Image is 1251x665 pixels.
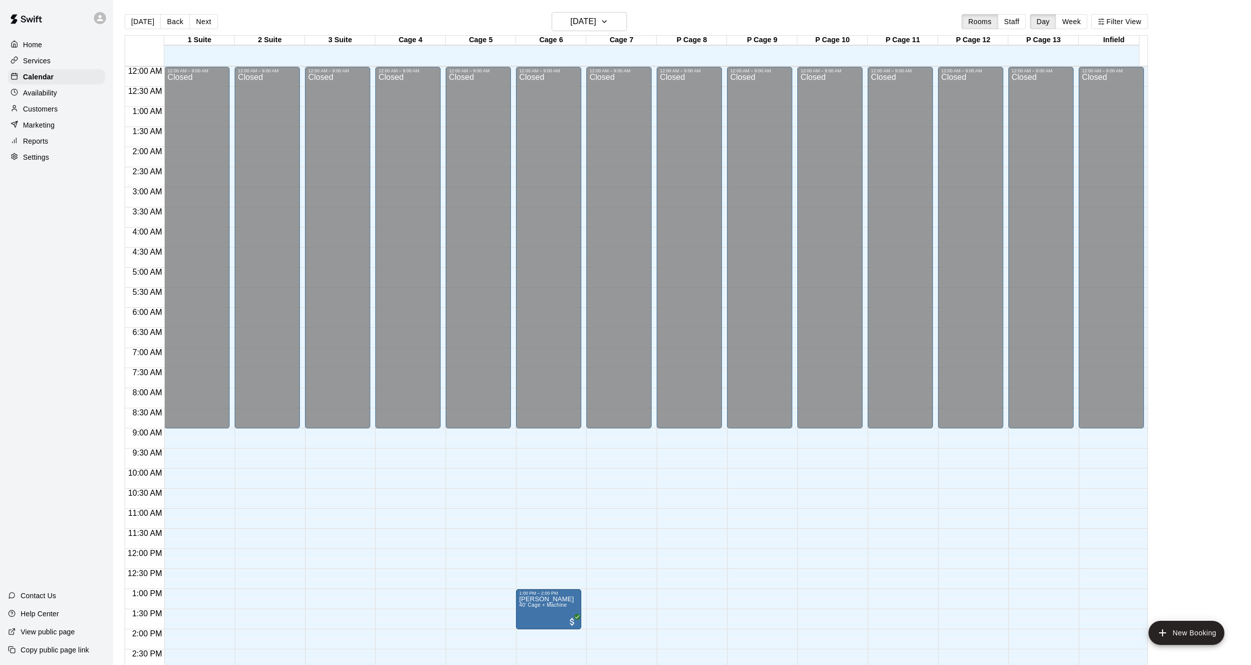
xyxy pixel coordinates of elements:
[1008,36,1079,45] div: P Cage 13
[8,85,105,100] a: Availability
[8,150,105,165] a: Settings
[126,529,165,537] span: 11:30 AM
[1082,73,1141,432] div: Closed
[8,37,105,52] a: Home
[446,36,516,45] div: Cage 5
[130,167,165,176] span: 2:30 AM
[164,36,235,45] div: 1 Suite
[125,14,161,29] button: [DATE]
[941,73,1000,432] div: Closed
[8,53,105,68] a: Services
[130,107,165,116] span: 1:00 AM
[126,67,165,75] span: 12:00 AM
[235,36,305,45] div: 2 Suite
[130,187,165,196] span: 3:00 AM
[730,68,789,73] div: 12:00 AM – 9:00 AM
[23,72,54,82] p: Calendar
[130,268,165,276] span: 5:00 AM
[1091,14,1148,29] button: Filter View
[1149,621,1224,645] button: add
[797,36,868,45] div: P Cage 10
[519,68,578,73] div: 12:00 AM – 9:00 AM
[660,73,719,432] div: Closed
[23,88,57,98] p: Availability
[125,549,164,558] span: 12:00 PM
[938,67,1003,428] div: 12:00 AM – 9:00 AM: Closed
[727,36,797,45] div: P Cage 9
[164,67,230,428] div: 12:00 AM – 9:00 AM: Closed
[130,248,165,256] span: 4:30 AM
[1079,67,1144,428] div: 12:00 AM – 9:00 AM: Closed
[570,15,596,29] h6: [DATE]
[308,68,367,73] div: 12:00 AM – 9:00 AM
[23,136,48,146] p: Reports
[800,73,860,432] div: Closed
[23,152,49,162] p: Settings
[125,569,164,578] span: 12:30 PM
[938,36,1008,45] div: P Cage 12
[8,69,105,84] a: Calendar
[305,36,375,45] div: 3 Suite
[871,73,930,432] div: Closed
[657,67,722,428] div: 12:00 AM – 9:00 AM: Closed
[868,67,933,428] div: 12:00 AM – 9:00 AM: Closed
[516,36,586,45] div: Cage 6
[657,36,727,45] div: P Cage 8
[516,589,581,629] div: 1:00 PM – 2:00 PM: 40’ Cage + Machine
[130,428,165,437] span: 9:00 AM
[941,68,1000,73] div: 12:00 AM – 9:00 AM
[660,68,719,73] div: 12:00 AM – 9:00 AM
[130,207,165,216] span: 3:30 AM
[167,68,227,73] div: 12:00 AM – 9:00 AM
[1056,14,1087,29] button: Week
[552,12,627,31] button: [DATE]
[727,67,792,428] div: 12:00 AM – 9:00 AM: Closed
[589,68,649,73] div: 12:00 AM – 9:00 AM
[23,104,58,114] p: Customers
[130,348,165,357] span: 7:00 AM
[126,489,165,497] span: 10:30 AM
[130,368,165,377] span: 7:30 AM
[130,388,165,397] span: 8:00 AM
[130,629,165,638] span: 2:00 PM
[308,73,367,432] div: Closed
[871,68,930,73] div: 12:00 AM – 9:00 AM
[130,147,165,156] span: 2:00 AM
[446,67,511,428] div: 12:00 AM – 9:00 AM: Closed
[378,73,438,432] div: Closed
[1011,73,1071,432] div: Closed
[126,509,165,517] span: 11:00 AM
[8,101,105,117] div: Customers
[21,591,56,601] p: Contact Us
[1011,68,1071,73] div: 12:00 AM – 9:00 AM
[305,67,370,428] div: 12:00 AM – 9:00 AM: Closed
[567,617,577,627] span: All customers have paid
[130,127,165,136] span: 1:30 AM
[167,73,227,432] div: Closed
[378,68,438,73] div: 12:00 AM – 9:00 AM
[586,67,652,428] div: 12:00 AM – 9:00 AM: Closed
[126,87,165,95] span: 12:30 AM
[160,14,190,29] button: Back
[962,14,998,29] button: Rooms
[130,609,165,618] span: 1:30 PM
[797,67,863,428] div: 12:00 AM – 9:00 AM: Closed
[375,36,446,45] div: Cage 4
[375,67,441,428] div: 12:00 AM – 9:00 AM: Closed
[1008,67,1074,428] div: 12:00 AM – 9:00 AM: Closed
[800,68,860,73] div: 12:00 AM – 9:00 AM
[189,14,218,29] button: Next
[238,68,297,73] div: 12:00 AM – 9:00 AM
[868,36,938,45] div: P Cage 11
[8,134,105,149] a: Reports
[130,228,165,236] span: 4:00 AM
[130,408,165,417] span: 8:30 AM
[238,73,297,432] div: Closed
[519,591,578,596] div: 1:00 PM – 2:00 PM
[519,602,567,608] span: 40’ Cage + Machine
[449,73,508,432] div: Closed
